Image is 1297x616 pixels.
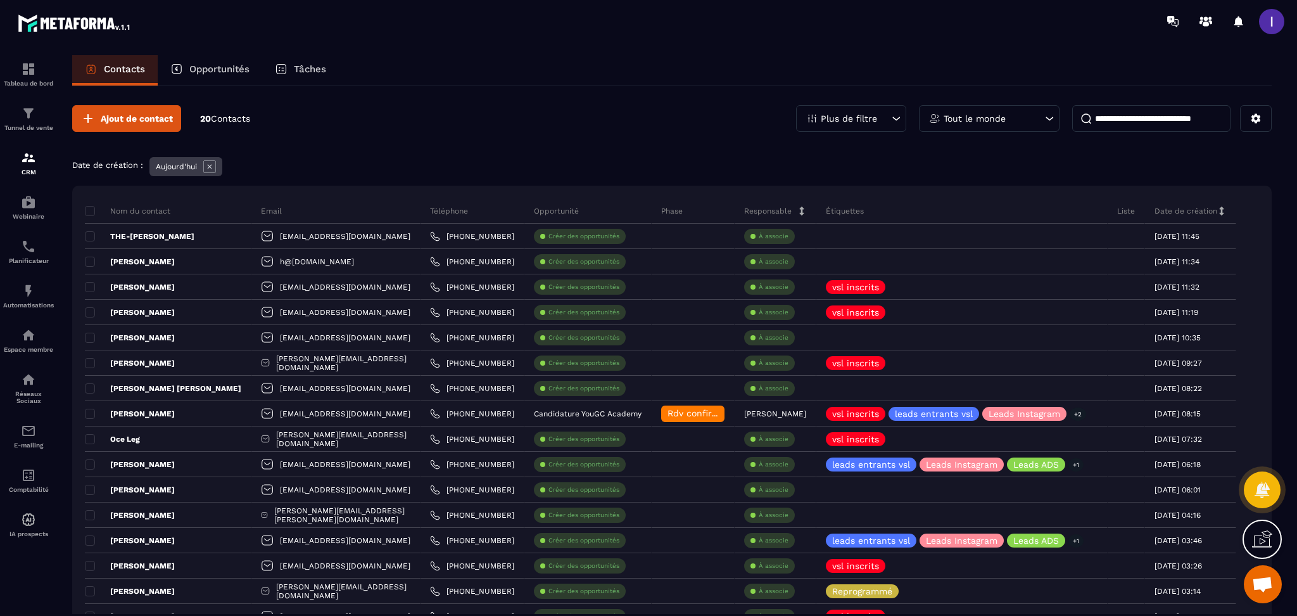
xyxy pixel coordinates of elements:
p: [PERSON_NAME] [85,333,175,343]
p: Créer des opportunités [548,333,619,342]
p: Créer des opportunités [548,384,619,393]
a: [PHONE_NUMBER] [430,358,514,368]
p: [DATE] 06:18 [1155,460,1201,469]
a: [PHONE_NUMBER] [430,383,514,394]
p: Plus de filtre [821,114,877,123]
p: [PERSON_NAME] [85,409,175,419]
img: logo [18,11,132,34]
p: Créer des opportunités [548,359,619,368]
img: formation [21,150,36,165]
a: [PHONE_NUMBER] [430,231,514,241]
p: [DATE] 07:32 [1155,435,1202,444]
p: Leads Instagram [989,409,1060,418]
p: Candidature YouGC Academy [534,409,642,418]
p: Liste [1117,206,1135,216]
p: Créer des opportunités [548,257,619,266]
p: [PERSON_NAME] [85,282,175,292]
span: Ajout de contact [101,112,173,125]
p: Phase [661,206,683,216]
img: automations [21,328,36,343]
p: vsl inscrits [832,561,879,570]
p: [PERSON_NAME] [85,257,175,267]
p: Tout le monde [944,114,1006,123]
p: Nom du contact [85,206,170,216]
a: [PHONE_NUMBER] [430,459,514,470]
p: vsl inscrits [832,435,879,444]
a: emailemailE-mailing [3,414,54,458]
p: THE-[PERSON_NAME] [85,231,194,241]
p: [PERSON_NAME] [85,586,175,596]
p: E-mailing [3,442,54,449]
p: Opportunités [189,63,250,75]
p: Oce Leg [85,434,140,444]
p: [DATE] 11:32 [1155,283,1199,292]
a: [PHONE_NUMBER] [430,434,514,444]
a: schedulerschedulerPlanificateur [3,229,54,274]
img: scheduler [21,239,36,254]
p: À associe [759,435,788,444]
p: Créer des opportunités [548,587,619,596]
img: automations [21,512,36,527]
p: À associe [759,460,788,469]
p: À associe [759,561,788,570]
button: Ajout de contact [72,105,181,132]
a: automationsautomationsAutomatisations [3,274,54,318]
p: À associe [759,283,788,292]
p: Créer des opportunités [548,308,619,317]
img: social-network [21,372,36,387]
p: [DATE] 08:22 [1155,384,1202,393]
p: Téléphone [430,206,468,216]
span: Contacts [211,113,250,124]
p: Opportunité [534,206,579,216]
p: Date de création : [72,160,143,170]
a: Ouvrir le chat [1244,565,1282,603]
a: [PHONE_NUMBER] [430,333,514,343]
p: Reprogrammé [832,587,892,596]
p: Créer des opportunités [548,283,619,292]
p: Aujourd'hui [156,162,197,171]
p: [PERSON_NAME] [85,561,175,571]
p: leads entrants vsl [832,536,910,545]
p: Créer des opportunités [548,536,619,545]
p: À associe [759,232,788,241]
p: Créer des opportunités [548,435,619,444]
a: [PHONE_NUMBER] [430,561,514,571]
p: [DATE] 08:15 [1155,409,1201,418]
p: [DATE] 03:46 [1155,536,1202,545]
p: Comptabilité [3,486,54,493]
p: Leads ADS [1013,536,1059,545]
p: Contacts [104,63,145,75]
p: [DATE] 09:27 [1155,359,1202,368]
img: email [21,423,36,439]
p: Responsable [744,206,792,216]
span: Rdv confirmé ✅ [667,408,739,418]
p: vsl inscrits [832,308,879,317]
p: [DATE] 10:35 [1155,333,1201,342]
p: [PERSON_NAME] [85,510,175,520]
p: leads entrants vsl [832,460,910,469]
p: IA prospects [3,530,54,537]
p: [DATE] 04:16 [1155,511,1201,520]
p: vsl inscrits [832,359,879,368]
p: À associe [759,511,788,520]
a: [PHONE_NUMBER] [430,485,514,495]
a: [PHONE_NUMBER] [430,586,514,596]
p: À associe [759,359,788,368]
a: Tâches [262,55,339,86]
p: À associe [759,485,788,494]
p: Leads Instagram [926,536,997,545]
p: Email [261,206,282,216]
p: [DATE] 11:45 [1155,232,1199,241]
p: Espace membre [3,346,54,353]
p: À associe [759,333,788,342]
a: [PHONE_NUMBER] [430,257,514,267]
a: social-networksocial-networkRéseaux Sociaux [3,363,54,414]
a: [PHONE_NUMBER] [430,282,514,292]
a: Opportunités [158,55,262,86]
p: À associe [759,384,788,393]
p: Créer des opportunités [548,485,619,494]
p: À associe [759,536,788,545]
p: Créer des opportunités [548,232,619,241]
p: Date de création [1155,206,1217,216]
p: [PERSON_NAME] [PERSON_NAME] [85,383,241,394]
